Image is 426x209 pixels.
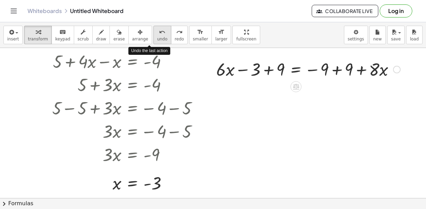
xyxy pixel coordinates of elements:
[132,37,148,41] span: arrange
[27,8,62,14] a: Whiteboards
[290,81,301,92] div: Apply the same math to both sides of the equation
[3,26,23,44] button: insert
[51,26,74,44] button: keyboardkeypad
[59,28,66,36] i: keyboard
[312,5,378,17] button: Collaborate Live
[318,8,372,14] span: Collaborate Live
[157,37,168,41] span: undo
[128,47,170,55] div: Undo the last action
[74,26,93,44] button: scrub
[128,26,152,44] button: arrange
[391,37,401,41] span: save
[236,37,256,41] span: fullscreen
[211,26,231,44] button: format_sizelarger
[380,4,412,17] button: Log in
[373,37,382,41] span: new
[8,5,19,16] button: Toggle navigation
[175,37,184,41] span: redo
[176,28,183,36] i: redo
[113,37,125,41] span: erase
[171,26,188,44] button: redoredo
[28,37,48,41] span: transform
[96,37,106,41] span: draw
[55,37,70,41] span: keypad
[344,26,368,44] button: settings
[348,37,364,41] span: settings
[24,26,52,44] button: transform
[189,26,212,44] button: format_sizesmaller
[410,37,419,41] span: load
[110,26,128,44] button: erase
[92,26,110,44] button: draw
[218,28,224,36] i: format_size
[159,28,165,36] i: undo
[232,26,260,44] button: fullscreen
[153,26,171,44] button: undoundo
[197,28,204,36] i: format_size
[78,37,89,41] span: scrub
[215,37,227,41] span: larger
[193,37,208,41] span: smaller
[369,26,386,44] button: new
[406,26,423,44] button: load
[387,26,405,44] button: save
[7,37,19,41] span: insert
